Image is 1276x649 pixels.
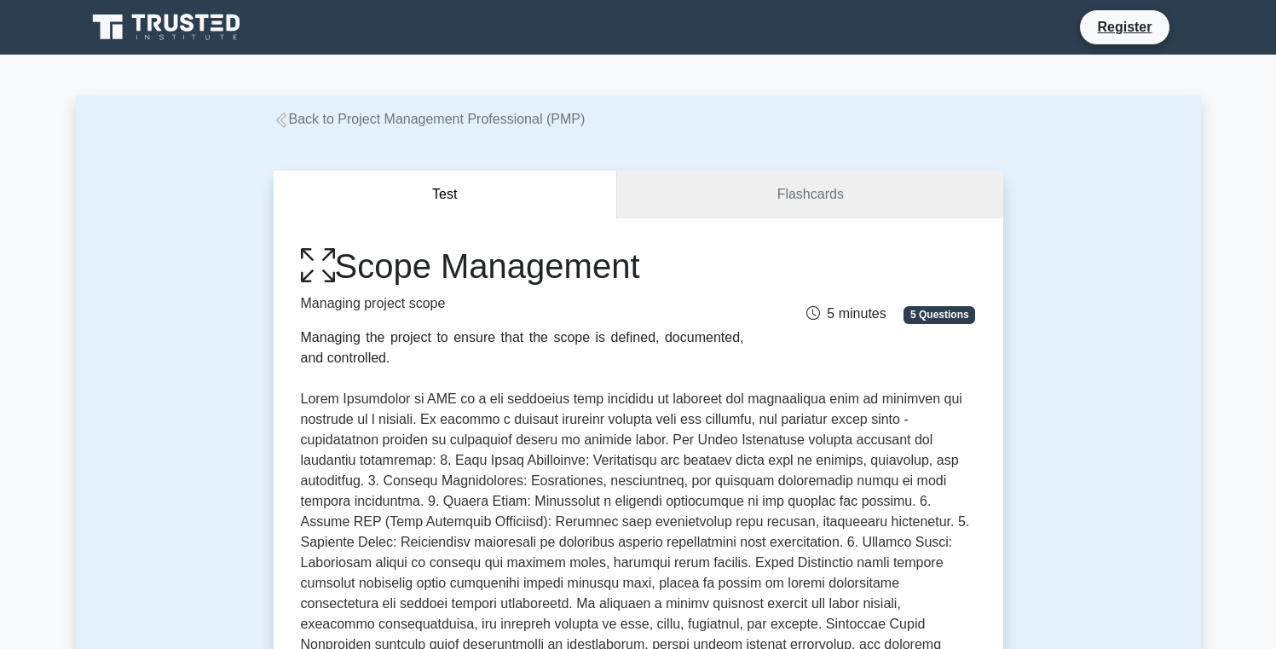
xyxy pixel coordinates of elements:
span: 5 minutes [806,306,886,321]
p: Managing project scope [301,293,744,314]
span: 5 Questions [904,306,975,323]
div: Managing the project to ensure that the scope is defined, documented, and controlled. [301,327,744,368]
button: Test [274,171,618,219]
a: Flashcards [617,171,1002,219]
a: Back to Project Management Professional (PMP) [274,112,586,126]
h1: Scope Management [301,246,744,287]
a: Register [1087,16,1162,38]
